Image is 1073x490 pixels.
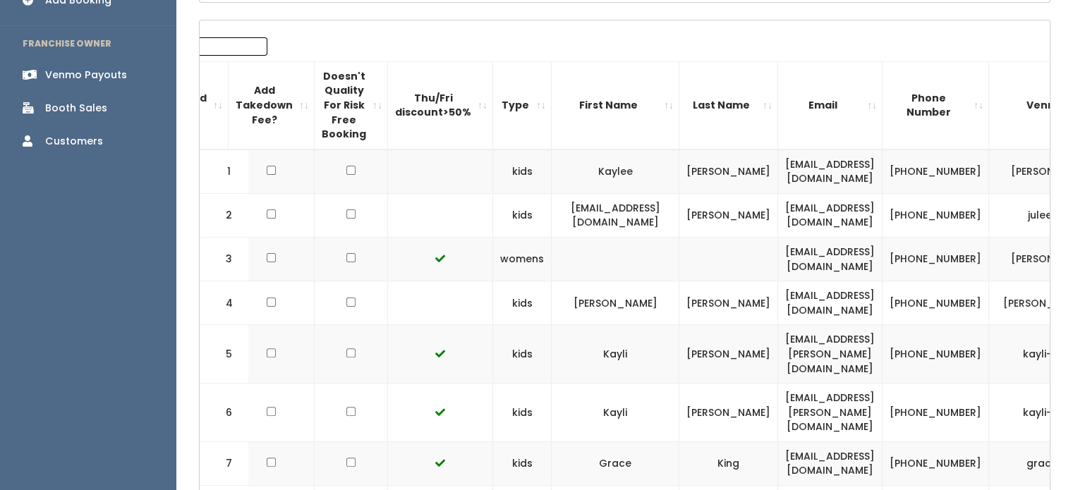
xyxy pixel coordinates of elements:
td: 5 [200,325,249,384]
td: Kayli [552,384,679,442]
td: [PHONE_NUMBER] [883,149,989,194]
td: [PERSON_NAME] [679,281,778,325]
td: Grace [552,441,679,485]
td: [EMAIL_ADDRESS][DOMAIN_NAME] [778,441,883,485]
td: 7 [200,441,249,485]
td: [PHONE_NUMBER] [883,441,989,485]
td: [PHONE_NUMBER] [883,281,989,325]
td: [PHONE_NUMBER] [883,384,989,442]
th: First Name: activate to sort column ascending [552,61,679,149]
td: Kaylee [552,149,679,194]
td: kids [493,193,552,237]
td: kids [493,384,552,442]
td: 4 [200,281,249,325]
td: kids [493,281,552,325]
td: [EMAIL_ADDRESS][PERSON_NAME][DOMAIN_NAME] [778,384,883,442]
div: Venmo Payouts [45,68,127,82]
td: [PERSON_NAME] [679,193,778,237]
div: Booth Sales [45,101,107,116]
td: kids [493,441,552,485]
td: [EMAIL_ADDRESS][DOMAIN_NAME] [552,193,679,237]
th: Email: activate to sort column ascending [778,61,883,149]
th: Add Takedown Fee?: activate to sort column ascending [229,61,315,149]
td: 2 [200,193,249,237]
td: [PERSON_NAME] [679,325,778,384]
td: 1 [200,149,249,194]
td: [EMAIL_ADDRESS][PERSON_NAME][DOMAIN_NAME] [778,325,883,384]
div: Customers [45,134,103,149]
td: 3 [200,238,249,281]
th: Thu/Fri discount&gt;50%: activate to sort column ascending [388,61,493,149]
td: [EMAIL_ADDRESS][DOMAIN_NAME] [778,238,883,281]
td: womens [493,238,552,281]
td: [EMAIL_ADDRESS][DOMAIN_NAME] [778,281,883,325]
th: Last Name: activate to sort column ascending [679,61,778,149]
td: [PHONE_NUMBER] [883,238,989,281]
th: Phone Number: activate to sort column ascending [883,61,989,149]
th: Type: activate to sort column ascending [493,61,552,149]
td: [PERSON_NAME] [679,384,778,442]
td: kids [493,149,552,194]
td: Kayli [552,325,679,384]
td: [EMAIL_ADDRESS][DOMAIN_NAME] [778,149,883,194]
td: kids [493,325,552,384]
td: [PHONE_NUMBER] [883,193,989,237]
td: [EMAIL_ADDRESS][DOMAIN_NAME] [778,193,883,237]
td: 6 [200,384,249,442]
th: Doesn't Quality For Risk Free Booking : activate to sort column ascending [315,61,388,149]
td: [PERSON_NAME] [552,281,679,325]
td: [PERSON_NAME] [679,149,778,194]
td: King [679,441,778,485]
td: [PHONE_NUMBER] [883,325,989,384]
